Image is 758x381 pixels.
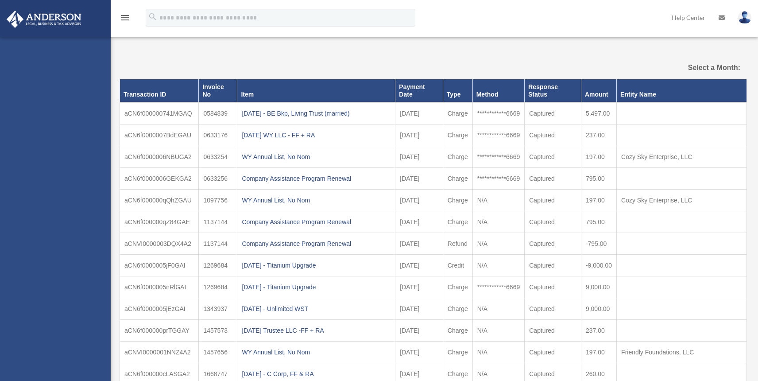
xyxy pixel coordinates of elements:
div: Company Assistance Program Renewal [242,172,391,185]
td: Charge [443,298,472,319]
td: Cozy Sky Enterprise, LLC [617,189,747,211]
th: Invoice No [199,79,237,102]
td: 795.00 [581,211,616,233]
th: Payment Date [395,79,443,102]
td: aCN6f000000qQhZGAU [120,189,199,211]
td: 0584839 [199,102,237,124]
td: [DATE] [395,276,443,298]
div: Company Assistance Program Renewal [242,237,391,250]
td: N/A [472,211,525,233]
td: [DATE] [395,146,443,167]
div: WY Annual List, No Nom [242,151,391,163]
td: aCN6f000000prTGGAY [120,319,199,341]
td: [DATE] [395,233,443,254]
th: Entity Name [617,79,747,102]
td: Charge [443,124,472,146]
td: [DATE] [395,167,443,189]
td: 5,497.00 [581,102,616,124]
td: aCNVI0000003DQX4A2 [120,233,199,254]
th: Method [472,79,525,102]
div: WY Annual List, No Nom [242,346,391,358]
i: menu [120,12,130,23]
td: Captured [525,233,581,254]
td: 1269684 [199,276,237,298]
a: menu [120,16,130,23]
div: WY Annual List, No Nom [242,194,391,206]
td: 1097756 [199,189,237,211]
td: aCN6f0000005jEzGAI [120,298,199,319]
td: aCN6f0000006GEKGA2 [120,167,199,189]
td: Captured [525,276,581,298]
td: [DATE] [395,254,443,276]
div: [DATE] Trustee LLC -FF + RA [242,324,391,337]
td: Charge [443,341,472,363]
td: 197.00 [581,189,616,211]
td: aCNVI0000001NNZ4A2 [120,341,199,363]
td: 9,000.00 [581,298,616,319]
td: Charge [443,146,472,167]
td: Captured [525,102,581,124]
label: Select a Month: [649,62,740,74]
td: Captured [525,341,581,363]
td: Captured [525,146,581,167]
td: 1457656 [199,341,237,363]
td: N/A [472,233,525,254]
td: [DATE] [395,189,443,211]
td: [DATE] [395,211,443,233]
td: N/A [472,298,525,319]
td: Captured [525,211,581,233]
th: Response Status [525,79,581,102]
td: Credit [443,254,472,276]
td: Captured [525,167,581,189]
div: Company Assistance Program Renewal [242,216,391,228]
td: N/A [472,341,525,363]
th: Item [237,79,395,102]
td: Captured [525,254,581,276]
td: 1343937 [199,298,237,319]
td: 9,000.00 [581,276,616,298]
td: Charge [443,102,472,124]
td: aCN6f0000005nRlGAI [120,276,199,298]
td: aCN6f000000741MGAQ [120,102,199,124]
td: aCN6f000000qZ84GAE [120,211,199,233]
td: N/A [472,189,525,211]
td: Charge [443,167,472,189]
div: [DATE] - Unlimited WST [242,303,391,315]
td: 237.00 [581,124,616,146]
td: [DATE] [395,319,443,341]
td: -795.00 [581,233,616,254]
div: [DATE] WY LLC - FF + RA [242,129,391,141]
th: Type [443,79,472,102]
td: [DATE] [395,341,443,363]
td: N/A [472,319,525,341]
td: [DATE] [395,102,443,124]
td: 1269684 [199,254,237,276]
td: aCN6f0000007BdEGAU [120,124,199,146]
td: N/A [472,254,525,276]
td: Friendly Foundations, LLC [617,341,747,363]
th: Transaction ID [120,79,199,102]
td: Cozy Sky Enterprise, LLC [617,146,747,167]
div: [DATE] - Titanium Upgrade [242,281,391,293]
td: Charge [443,189,472,211]
td: 1457573 [199,319,237,341]
td: 0633254 [199,146,237,167]
i: search [148,12,158,22]
td: [DATE] [395,298,443,319]
td: aCN6f0000006NBUGA2 [120,146,199,167]
img: Anderson Advisors Platinum Portal [4,11,84,28]
td: Charge [443,319,472,341]
th: Amount [581,79,616,102]
img: User Pic [738,11,751,24]
td: Captured [525,124,581,146]
div: [DATE] - Titanium Upgrade [242,259,391,272]
td: 237.00 [581,319,616,341]
td: Captured [525,298,581,319]
td: 0633256 [199,167,237,189]
td: 0633176 [199,124,237,146]
td: 197.00 [581,341,616,363]
td: -9,000.00 [581,254,616,276]
td: Refund [443,233,472,254]
td: aCN6f0000005jF0GAI [120,254,199,276]
td: 1137144 [199,233,237,254]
